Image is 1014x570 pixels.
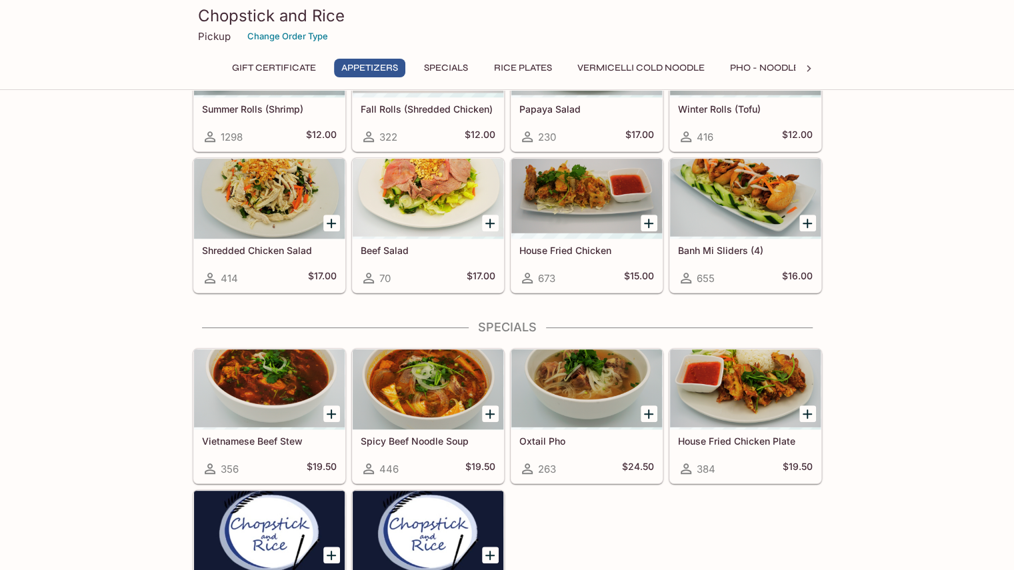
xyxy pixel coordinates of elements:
div: Beef Salad [353,159,503,239]
h5: $15.00 [624,270,654,286]
a: House Fried Chicken673$15.00 [511,158,663,293]
div: Summer Rolls (Shrimp) [194,17,345,97]
div: Shredded Chicken Salad [194,159,345,239]
button: Change Order Type [241,26,334,47]
span: 446 [379,463,399,475]
div: Spicy Beef Noodle Soup [353,349,503,429]
h5: $19.50 [783,461,813,477]
h4: Specials [193,320,822,335]
p: Pickup [198,30,231,43]
span: 322 [379,131,397,143]
span: 263 [538,463,556,475]
a: Oxtail Pho263$24.50 [511,349,663,483]
div: Banh Mi Sliders (4) [670,159,821,239]
button: Specials [416,59,476,77]
button: Vermicelli Cold Noodle [570,59,712,77]
h5: $19.50 [307,461,337,477]
span: 70 [379,272,391,285]
div: Fall Rolls (Shredded Chicken) [353,17,503,97]
span: 414 [221,272,238,285]
h5: $19.50 [465,461,495,477]
a: Spicy Beef Noodle Soup446$19.50 [352,349,504,483]
div: Winter Rolls (Tofu) [670,17,821,97]
h3: Chopstick and Rice [198,5,817,26]
div: House Fried Chicken [511,159,662,239]
button: Add Banh Mi Sliders (4) [799,215,816,231]
div: Oxtail Pho [511,349,662,429]
button: Gift Certificate [225,59,323,77]
h5: Oxtail Pho [519,435,654,447]
h5: Winter Rolls (Tofu) [678,103,813,115]
span: 655 [697,272,715,285]
button: Add Beef Salad [482,215,499,231]
h5: $24.50 [622,461,654,477]
span: 673 [538,272,555,285]
h5: Summer Rolls (Shrimp) [202,103,337,115]
h5: House Fried Chicken [519,245,654,256]
a: Vietnamese Beef Stew356$19.50 [193,349,345,483]
h5: $17.00 [467,270,495,286]
button: Appetizers [334,59,405,77]
div: Papaya Salad [511,17,662,97]
a: Shredded Chicken Salad414$17.00 [193,158,345,293]
div: Vietnamese Beef Stew [194,349,345,429]
h5: $16.00 [782,270,813,286]
h5: $17.00 [308,270,337,286]
span: 384 [697,463,715,475]
button: Add Oxtail Pho [641,405,657,422]
button: Add Vietnamese Beef Stew [323,405,340,422]
div: House Fried Chicken Plate [670,349,821,429]
button: Add Spicy Beef Noodle Soup [482,405,499,422]
h5: Shredded Chicken Salad [202,245,337,256]
h5: House Fried Chicken Plate [678,435,813,447]
h5: Spicy Beef Noodle Soup [361,435,495,447]
a: Beef Salad70$17.00 [352,158,504,293]
button: Add House Fried Chicken Plate [799,405,816,422]
h5: Papaya Salad [519,103,654,115]
a: House Fried Chicken Plate384$19.50 [669,349,821,483]
a: Banh Mi Sliders (4)655$16.00 [669,158,821,293]
span: 230 [538,131,556,143]
span: 1298 [221,131,243,143]
button: Rice Plates [487,59,559,77]
button: Add Shredded Chicken Salad [323,215,340,231]
button: Add House Fried Chicken [641,215,657,231]
h5: $12.00 [306,129,337,145]
button: Add Fried shrimp rolls [482,547,499,563]
h5: Banh Mi Sliders (4) [678,245,813,256]
h5: Beef Salad [361,245,495,256]
span: 356 [221,463,239,475]
h5: $12.00 [782,129,813,145]
span: 416 [697,131,713,143]
h5: Vietnamese Beef Stew [202,435,337,447]
button: Add Vietnamese Short Ribs [323,547,340,563]
h5: $17.00 [625,129,654,145]
h5: $12.00 [465,129,495,145]
button: Pho - Noodle Soup [723,59,835,77]
h5: Fall Rolls (Shredded Chicken) [361,103,495,115]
